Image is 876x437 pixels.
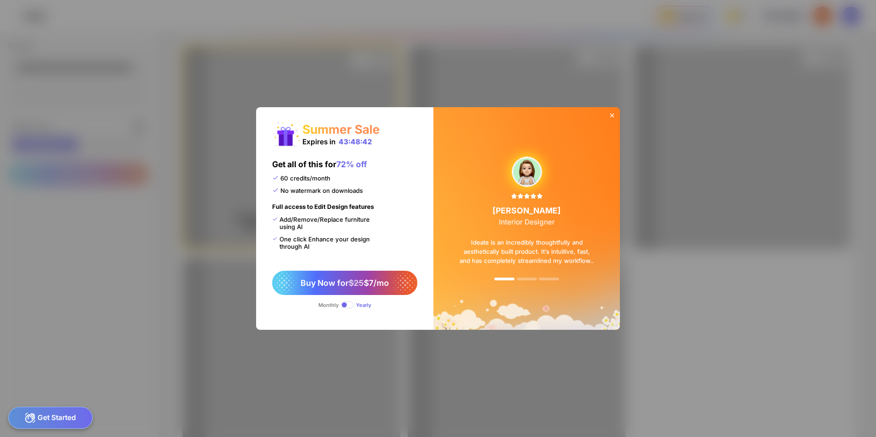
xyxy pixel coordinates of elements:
[272,203,374,216] div: Full access to Edit Design features
[272,216,379,230] div: Add/Remove/Replace furniture using AI
[356,302,371,308] div: Yearly
[302,137,372,146] div: Expires in
[512,157,542,186] img: upgradeReviewAvtar-3.png
[272,159,367,175] div: Get all of this for
[301,278,389,288] span: Buy Now for $7/mo
[339,137,372,146] div: 43:48:42
[349,278,364,288] span: $25
[302,122,380,137] div: Summer Sale
[272,187,363,194] div: No watermark on downloads
[318,302,339,308] div: Monthly
[336,159,367,169] span: 72% off
[272,235,379,250] div: One click Enhance your design through AI
[446,226,608,278] div: Ideate is an incredibly thoughtfully and aesthetically built product. It’s intuitive, fast, and h...
[272,175,330,182] div: 60 credits/month
[8,407,93,429] div: Get Started
[493,206,561,226] div: [PERSON_NAME]
[499,218,555,226] span: Interior Designer
[433,107,620,330] img: summerSaleBg.png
